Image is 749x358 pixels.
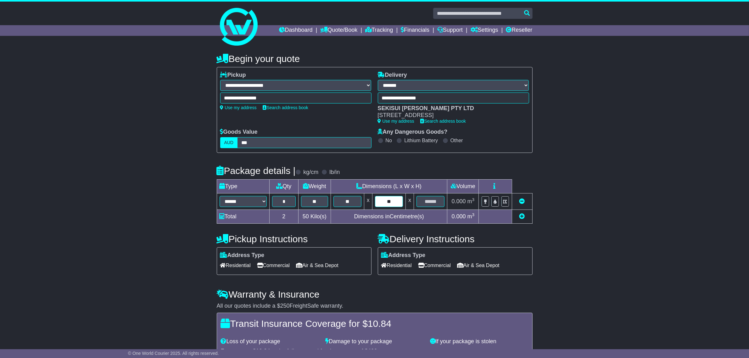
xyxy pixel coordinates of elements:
[437,25,463,36] a: Support
[217,165,296,176] h4: Package details |
[472,197,475,202] sup: 3
[303,169,318,176] label: kg/cm
[329,169,340,176] label: lb/in
[220,260,251,270] span: Residential
[421,119,466,124] a: Search address book
[217,289,533,299] h4: Warranty & Insurance
[378,72,407,79] label: Delivery
[263,105,308,110] a: Search address book
[472,212,475,217] sup: 3
[303,213,309,220] span: 50
[386,137,392,143] label: No
[378,129,448,136] label: Any Dangerous Goods?
[322,338,427,345] div: Damage to your package
[220,105,257,110] a: Use my address
[381,260,412,270] span: Residential
[220,252,265,259] label: Address Type
[320,25,357,36] a: Quote/Book
[378,105,523,112] div: SEKISUI [PERSON_NAME] PTY LTD
[217,234,372,244] h4: Pickup Instructions
[269,210,299,224] td: 2
[364,193,372,210] td: x
[519,213,525,220] a: Add new item
[279,25,313,36] a: Dashboard
[220,72,246,79] label: Pickup
[418,260,451,270] span: Commercial
[471,25,498,36] a: Settings
[381,252,426,259] label: Address Type
[280,303,290,309] span: 250
[331,179,447,193] td: Dimensions (L x W x H)
[401,25,429,36] a: Financials
[506,25,532,36] a: Reseller
[378,112,523,119] div: [STREET_ADDRESS]
[519,198,525,204] a: Remove this item
[299,210,331,224] td: Kilo(s)
[128,351,219,356] span: © One World Courier 2025. All rights reserved.
[368,348,377,354] span: 400
[447,179,479,193] td: Volume
[365,25,393,36] a: Tracking
[427,338,532,345] div: If your package is stolen
[221,348,528,355] div: For an extra $ you're fully covered for the amount of $ .
[220,129,258,136] label: Goods Value
[256,348,270,354] span: 10.84
[299,179,331,193] td: Weight
[217,53,533,64] h4: Begin your quote
[257,260,290,270] span: Commercial
[467,213,475,220] span: m
[221,318,528,329] h4: Transit Insurance Coverage for $
[331,210,447,224] td: Dimensions in Centimetre(s)
[368,318,391,329] span: 10.84
[218,338,322,345] div: Loss of your package
[452,198,466,204] span: 0.000
[217,303,533,310] div: All our quotes include a $ FreightSafe warranty.
[296,260,338,270] span: Air & Sea Depot
[378,119,414,124] a: Use my address
[450,137,463,143] label: Other
[378,234,533,244] h4: Delivery Instructions
[220,137,238,148] label: AUD
[217,179,269,193] td: Type
[467,198,475,204] span: m
[406,193,414,210] td: x
[452,213,466,220] span: 0.000
[457,260,500,270] span: Air & Sea Depot
[217,210,269,224] td: Total
[269,179,299,193] td: Qty
[404,137,438,143] label: Lithium Battery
